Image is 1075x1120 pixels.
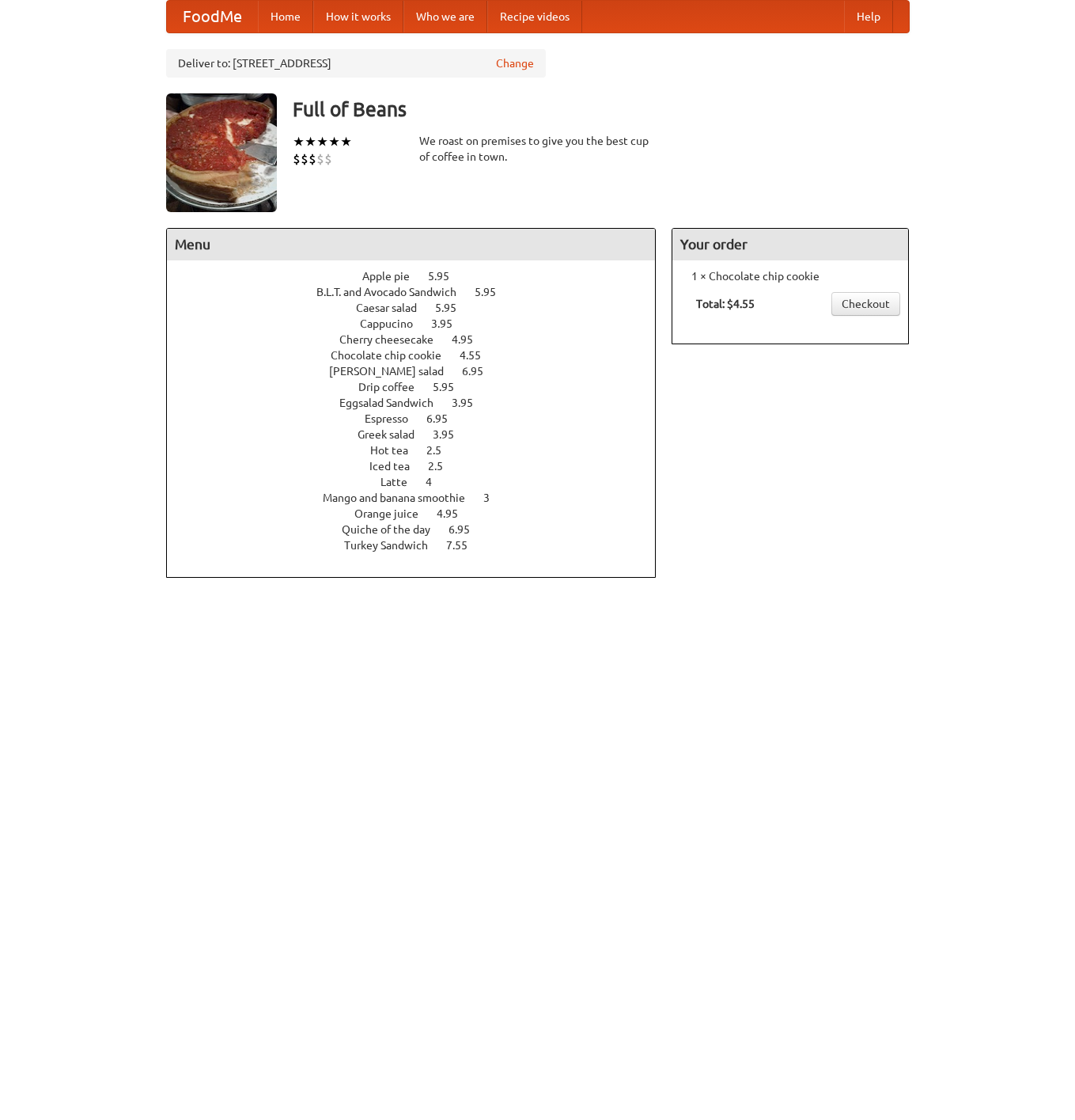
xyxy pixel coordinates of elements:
[431,317,468,330] span: 3.95
[369,460,472,473] a: Iced tea 2.5
[313,1,403,32] a: How it works
[339,333,502,346] a: Cherry cheesecake 4.95
[496,55,534,71] a: Change
[166,49,546,78] div: Deliver to: [STREET_ADDRESS]
[301,150,308,168] li: $
[428,270,465,283] span: 5.95
[356,302,486,314] a: Caesar salad 5.95
[365,412,424,425] span: Espresso
[358,381,483,393] a: Drip coffee 5.95
[426,412,464,425] span: 6.95
[452,333,489,346] span: 4.95
[365,412,477,425] a: Espresso 6.95
[426,444,457,457] span: 2.5
[475,286,512,298] span: 5.95
[370,444,424,457] span: Hot tea
[258,1,313,32] a: Home
[428,460,459,473] span: 2.5
[358,428,483,441] a: Greek salad 3.95
[380,476,461,488] a: Latte 4
[305,133,316,150] li: ★
[342,523,446,536] span: Quiche of the day
[329,365,513,378] a: [PERSON_NAME] salad 6.95
[380,476,423,488] span: Latte
[437,507,474,520] span: 4.95
[331,349,510,362] a: Chocolate chip cookie 4.55
[316,286,472,298] span: B.L.T. and Avocado Sandwich
[339,333,449,346] span: Cherry cheesecake
[680,268,900,284] li: 1 × Chocolate chip cookie
[340,133,352,150] li: ★
[433,428,470,441] span: 3.95
[435,302,472,314] span: 5.95
[293,150,301,168] li: $
[449,523,486,536] span: 6.95
[362,270,479,283] a: Apple pie 5.95
[358,381,430,393] span: Drip coffee
[166,93,277,212] img: angular.jpg
[329,365,460,378] span: [PERSON_NAME] salad
[462,365,499,378] span: 6.95
[844,1,893,32] a: Help
[419,133,657,165] div: We roast on premises to give you the best cup of coffee in town.
[433,381,470,393] span: 5.95
[316,133,328,150] li: ★
[293,133,305,150] li: ★
[354,507,487,520] a: Orange juice 4.95
[356,302,433,314] span: Caesar salad
[344,539,497,552] a: Turkey Sandwich 7.55
[344,539,444,552] span: Turkey Sandwich
[460,349,497,362] span: 4.55
[831,292,900,316] a: Checkout
[370,444,471,457] a: Hot tea 2.5
[316,286,525,298] a: B.L.T. and Avocado Sandwich 5.95
[323,492,481,504] span: Mango and banana smoothie
[483,492,505,504] span: 3
[339,397,449,409] span: Eggsalad Sandwich
[403,1,487,32] a: Who we are
[446,539,483,552] span: 7.55
[452,397,489,409] span: 3.95
[362,270,426,283] span: Apple pie
[328,133,340,150] li: ★
[316,150,324,168] li: $
[672,229,908,260] h4: Your order
[308,150,316,168] li: $
[339,397,502,409] a: Eggsalad Sandwich 3.95
[331,349,457,362] span: Chocolate chip cookie
[358,428,430,441] span: Greek salad
[342,523,499,536] a: Quiche of the day 6.95
[360,317,429,330] span: Cappucino
[293,93,910,125] h3: Full of Beans
[324,150,332,168] li: $
[369,460,426,473] span: Iced tea
[354,507,434,520] span: Orange juice
[323,492,519,504] a: Mango and banana smoothie 3
[360,317,482,330] a: Cappucino 3.95
[167,229,656,260] h4: Menu
[426,476,448,488] span: 4
[167,1,258,32] a: FoodMe
[487,1,582,32] a: Recipe videos
[696,298,755,310] b: Total: $4.55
